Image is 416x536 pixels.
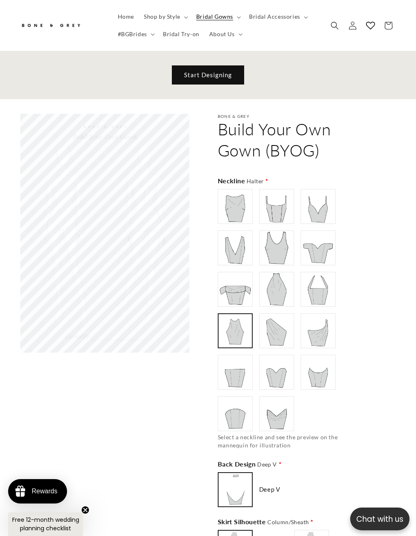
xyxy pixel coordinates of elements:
span: Home [118,13,134,20]
span: About Us [209,30,235,37]
button: Open chatbox [350,508,409,530]
img: https://cdn.shopify.com/s/files/1/0750/3832/7081/files/boat_neck_e90dd235-88bb-46b2-8369-a1b9d139... [219,190,251,223]
img: https://cdn.shopify.com/s/files/1/0750/3832/7081/files/asymmetric_thin_a5500f79-df9c-4d9e-8e7b-99... [302,315,334,347]
a: Home [113,8,139,25]
img: https://cdn.shopify.com/s/files/1/0750/3832/7081/files/round_neck.png?v=1756872555 [260,232,293,264]
summary: Search [326,16,344,34]
span: Neckline [218,176,264,186]
img: https://cdn.shopify.com/s/files/1/0750/3832/7081/files/cateye_scoop_30b75c68-d5e8-4bfa-8763-e7190... [302,356,334,388]
img: https://cdn.shopify.com/s/files/1/0750/3832/7081/files/v_neck_thin_straps_4722d919-4ab4-454d-8566... [302,190,334,223]
a: Start Designing [172,65,244,85]
img: Bone and Grey Bridal [20,19,81,32]
button: Close teaser [81,506,89,514]
summary: Bridal Accessories [244,8,311,25]
span: Deep V [257,461,277,468]
div: Rewards [32,488,57,495]
span: Skirt Silhouette [218,517,309,527]
img: https://cdn.shopify.com/s/files/1/0750/3832/7081/files/straight_strapless_18c662df-be54-47ef-b3bf... [219,356,251,388]
div: Free 12-month wedding planning checklistClose teaser [8,512,83,536]
img: https://cdn.shopify.com/s/files/1/0750/3832/7081/files/square_7e0562ac-aecd-41ee-8590-69b11575ecc... [260,190,293,223]
img: https://cdn.shopify.com/s/files/1/0750/3832/7081/files/halter.png?v=1756872993 [219,315,251,347]
a: Bridal Try-on [158,25,204,42]
span: Shop by Style [144,13,180,20]
img: https://cdn.shopify.com/s/files/1/0750/3832/7081/files/off-shoulder_sweetheart_1bdca986-a4a1-4613... [302,232,334,264]
span: Bridal Gowns [196,13,233,20]
span: Bridal Accessories [249,13,300,20]
summary: Bridal Gowns [191,8,244,25]
p: Bone & Grey [218,114,367,119]
img: https://cdn.shopify.com/s/files/1/0750/3832/7081/files/sweetheart_strapless_7aea53ca-b593-4872-9c... [260,356,293,388]
img: https://cdn.shopify.com/s/files/1/0750/3832/7081/files/off-shoulder_straight_69b741a5-1f6f-40ba-9... [219,273,251,306]
img: https://cdn.shopify.com/s/files/1/0750/3832/7081/files/high_neck.png?v=1756803384 [260,273,293,306]
summary: #BGBrides [113,25,158,42]
span: Halter [247,178,264,184]
img: https://cdn.shopify.com/s/files/1/0750/3832/7081/files/crescent_strapless_82f07324-8705-4873-92d2... [219,397,251,430]
span: Select a neckline and see the preview on the mannequin for illustration [218,434,338,449]
img: https://cdn.shopify.com/s/files/1/0750/3832/7081/files/asymmetric_thick_aca1e7e1-7e80-4ab6-9dbb-1... [260,315,293,347]
summary: Shop by Style [139,8,191,25]
summary: About Us [204,25,246,42]
h2: Build Your Own Gown (BYOG) [218,119,367,161]
span: Column/Sheath [267,519,309,525]
a: Bone and Grey Bridal [17,15,105,35]
img: https://cdn.shopify.com/s/files/1/0750/3832/7081/files/halter_straight_f0d600c4-90f4-4503-a970-e6... [302,273,334,306]
span: Free 12-month wedding planning checklist [12,516,79,532]
span: #BGBrides [118,30,147,37]
span: Deep V [259,485,280,494]
span: Bridal Try-on [163,30,199,37]
img: https://cdn.shopify.com/s/files/1/0750/3832/7081/files/v-neck_strapless_e6e16057-372c-4ed6-ad8b-8... [260,397,293,430]
span: Back Design [218,459,277,469]
p: Chat with us [350,513,409,525]
img: https://cdn.shopify.com/s/files/1/0750/3832/7081/files/halter_back_b773af6b-74e1-4bf8-900b-a0e409... [219,474,251,506]
img: https://cdn.shopify.com/s/files/1/0750/3832/7081/files/v-neck_thick_straps_d2901628-028e-49ea-b62... [219,232,251,264]
media-gallery: Gallery Viewer [20,114,189,352]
